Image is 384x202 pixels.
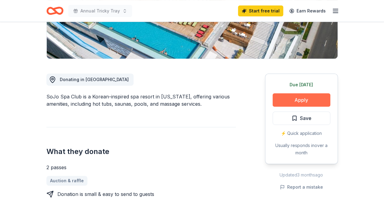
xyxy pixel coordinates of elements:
[46,147,236,156] h2: What they donate
[273,130,330,137] div: ⚡️ Quick application
[265,171,338,179] div: Updated 3 months ago
[300,114,311,122] span: Save
[60,77,129,82] span: Donating in [GEOGRAPHIC_DATA]
[273,111,330,125] button: Save
[46,176,87,186] a: Auction & raffle
[46,4,63,18] a: Home
[238,5,283,16] a: Start free trial
[273,93,330,107] button: Apply
[57,190,154,198] div: Donation is small & easy to send to guests
[68,5,132,17] button: Annual Tricky Tray
[273,142,330,156] div: Usually responds in over a month
[280,183,323,191] button: Report a mistake
[286,5,329,16] a: Earn Rewards
[46,93,236,108] div: SoJo Spa Club is a Korean-inspired spa resort in [US_STATE], offering various amenities, includin...
[46,164,236,171] div: 2 passes
[273,81,330,88] div: Due [DATE]
[80,7,120,15] span: Annual Tricky Tray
